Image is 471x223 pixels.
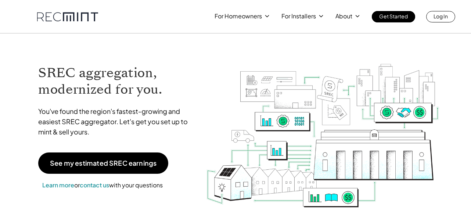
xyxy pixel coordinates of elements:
p: See my estimated SREC earnings [50,160,157,166]
p: or with your questions [38,180,167,190]
p: For Installers [281,11,316,21]
a: Learn more [42,181,74,189]
p: Get Started [379,11,408,21]
a: Log In [426,11,455,22]
p: For Homeowners [215,11,262,21]
a: contact us [80,181,109,189]
a: Get Started [372,11,415,22]
p: You've found the region's fastest-growing and easiest SREC aggregator. Let's get you set up to mi... [38,106,195,137]
h1: SREC aggregation, modernized for you. [38,65,195,98]
p: About [335,11,352,21]
a: See my estimated SREC earnings [38,152,168,174]
p: Log In [434,11,448,21]
img: RECmint value cycle [206,44,440,209]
